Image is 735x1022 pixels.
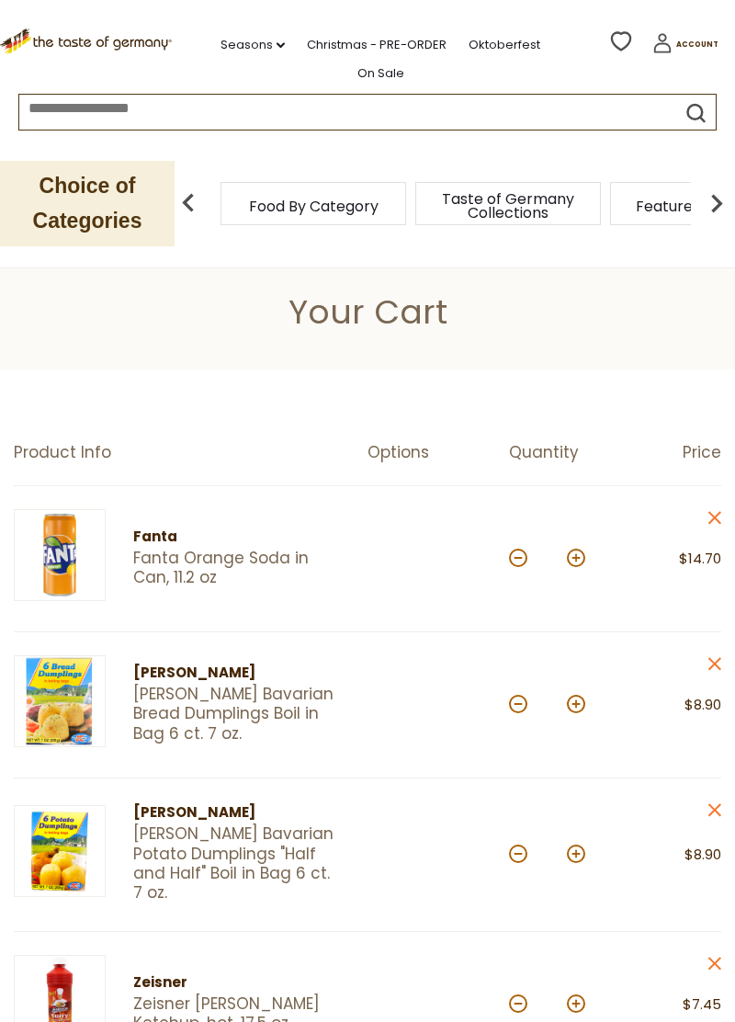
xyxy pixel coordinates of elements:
[698,185,735,221] img: next arrow
[133,801,335,824] div: [PERSON_NAME]
[57,291,678,333] h1: Your Cart
[133,824,335,903] a: [PERSON_NAME] Bavarian Potato Dumplings "Half and Half" Boil in Bag 6 ct. 7 oz.
[509,443,616,462] div: Quantity
[133,549,335,588] a: Fanta Orange Soda in Can, 11.2 oz
[679,549,721,568] span: $14.70
[469,35,540,55] a: Oktoberfest
[133,685,335,744] a: [PERSON_NAME] Bavarian Bread Dumplings Boil in Bag 6 ct. 7 oz.
[684,695,721,714] span: $8.90
[14,805,106,897] img: Dr. Knoll Bavarian Potato Dumplings "Half and Half" Boil in Bag 6 ct. 7 oz.
[683,994,721,1014] span: $7.45
[357,63,404,84] a: On Sale
[14,509,106,601] img: Fanta Orange Soda in Can, 11.2 oz
[14,655,106,747] img: Dr. Knoll Bavarian Bread Dumplings Boil in Bag 6 ct. 7 oz.
[249,199,379,213] a: Food By Category
[133,971,335,994] div: Zeisner
[435,192,582,220] a: Taste of Germany Collections
[133,662,335,685] div: [PERSON_NAME]
[220,35,285,55] a: Seasons
[616,443,722,462] div: Price
[133,526,335,549] div: Fanta
[367,443,509,462] div: Options
[684,845,721,864] span: $8.90
[307,35,447,55] a: Christmas - PRE-ORDER
[14,443,367,462] div: Product Info
[676,40,718,50] span: Account
[652,33,718,60] a: Account
[170,185,207,221] img: previous arrow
